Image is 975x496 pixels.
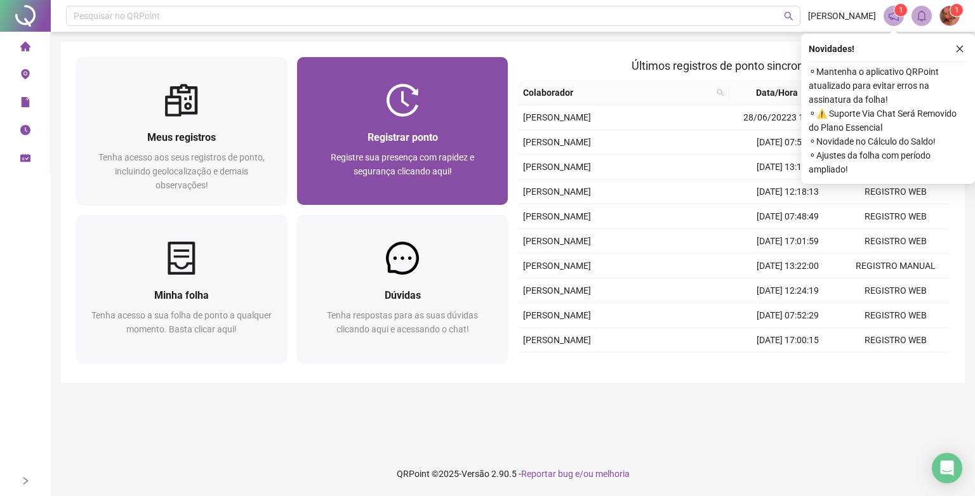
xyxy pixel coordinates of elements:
td: [DATE] 07:48:49 [734,204,842,229]
td: [DATE] 13:18:21 [734,155,842,179]
span: Últimos registros de ponto sincronizados [632,59,837,72]
span: ⚬ ⚠️ Suporte Via Chat Será Removido do Plano Essencial [809,107,967,134]
span: ⚬ Mantenha o aplicativo QRPoint atualizado para evitar erros na assinatura da folha! [809,65,967,107]
span: schedule [20,147,30,173]
td: [DATE] 12:59:58 [734,353,842,377]
a: Meus registrosTenha acesso aos seus registros de ponto, incluindo geolocalização e demais observa... [76,57,287,205]
a: DúvidasTenha respostas para as suas dúvidas clicando aqui e acessando o chat! [297,215,508,363]
td: [DATE] 07:56:50 [734,130,842,155]
sup: 1 [894,4,907,16]
span: [PERSON_NAME] [523,335,591,345]
td: [DATE] 12:24:19 [734,278,842,303]
td: [DATE] 17:00:15 [734,328,842,353]
td: [DATE] 07:52:29 [734,303,842,328]
span: right [21,476,30,485]
td: REGISTRO WEB [842,278,950,303]
span: ⚬ Novidade no Cálculo do Saldo! [809,134,967,148]
footer: QRPoint © 2025 - 2.90.5 - [51,452,975,496]
span: Tenha respostas para as suas dúvidas clicando aqui e acessando o chat! [327,310,478,334]
td: 28/06/20223 12:15:00 [734,105,842,130]
td: REGISTRO WEB [842,204,950,229]
span: [PERSON_NAME] [523,162,591,172]
span: 1 [955,6,959,15]
span: Reportar bug e/ou melhoria [521,469,630,479]
span: home [20,36,30,61]
span: 1 [899,6,903,15]
span: notification [888,10,899,22]
span: Registrar ponto [368,131,438,143]
td: REGISTRO WEB [842,353,950,377]
span: [PERSON_NAME] [523,211,591,221]
span: search [714,83,727,102]
span: Tenha acesso a sua folha de ponto a qualquer momento. Basta clicar aqui! [91,310,272,334]
td: REGISTRO WEB [842,229,950,254]
span: Data/Hora [734,86,819,100]
span: [PERSON_NAME] [523,137,591,147]
span: Dúvidas [385,289,421,301]
span: Meus registros [147,131,216,143]
span: [PERSON_NAME] [808,9,876,23]
span: file [20,91,30,117]
span: search [784,11,793,21]
th: Data/Hora [729,81,835,105]
a: Minha folhaTenha acesso a sua folha de ponto a qualquer momento. Basta clicar aqui! [76,215,287,363]
span: [PERSON_NAME] [523,310,591,320]
div: Open Intercom Messenger [932,453,962,483]
td: REGISTRO WEB [842,328,950,353]
span: close [955,44,964,53]
span: environment [20,63,30,89]
span: Colaborador [523,86,712,100]
span: Registre sua presença com rapidez e segurança clicando aqui! [331,152,474,176]
sup: Atualize o seu contato no menu Meus Dados [950,4,963,16]
a: Registrar pontoRegistre sua presença com rapidez e segurança clicando aqui! [297,57,508,205]
td: [DATE] 17:01:59 [734,229,842,254]
span: Novidades ! [809,42,854,56]
span: search [717,89,724,96]
td: REGISTRO MANUAL [842,254,950,278]
span: [PERSON_NAME] [523,261,591,271]
td: REGISTRO WEB [842,303,950,328]
span: [PERSON_NAME] [523,236,591,246]
span: [PERSON_NAME] [523,112,591,122]
td: [DATE] 12:18:13 [734,179,842,204]
span: Minha folha [154,289,209,301]
img: 84056 [940,6,959,25]
td: [DATE] 13:22:00 [734,254,842,278]
span: clock-circle [20,119,30,145]
span: Tenha acesso aos seus registros de ponto, incluindo geolocalização e demais observações! [98,152,265,190]
td: REGISTRO WEB [842,179,950,204]
span: ⚬ Ajustes da folha com período ampliado! [809,148,967,176]
span: [PERSON_NAME] [523,285,591,296]
span: [PERSON_NAME] [523,186,591,197]
span: Versão [461,469,489,479]
span: bell [916,10,927,22]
